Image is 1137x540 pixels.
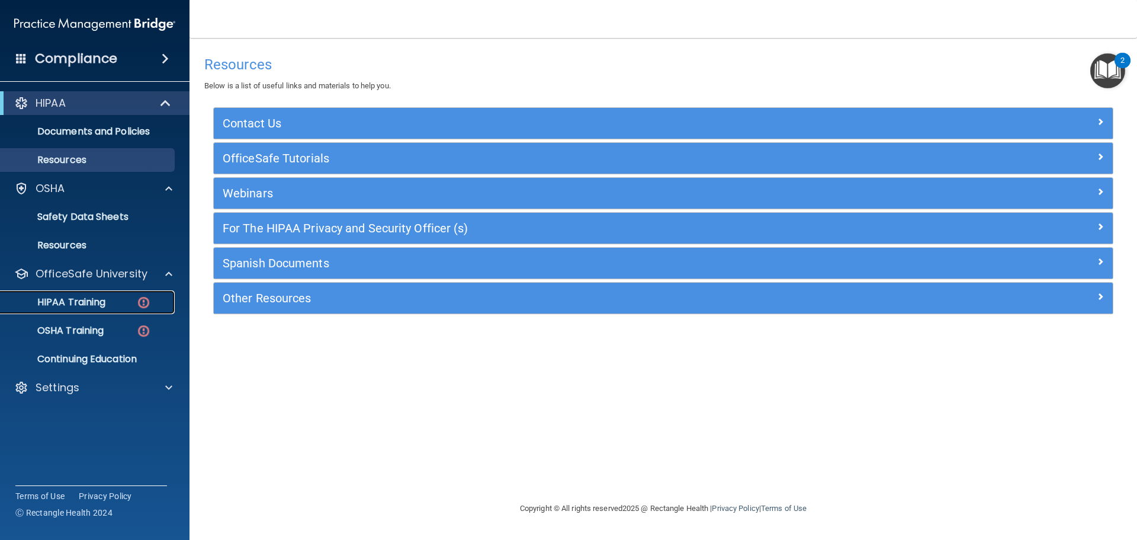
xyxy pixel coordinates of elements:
p: Resources [8,154,169,166]
p: OSHA Training [8,325,104,337]
a: Privacy Policy [712,504,759,513]
h5: Contact Us [223,117,879,130]
p: Continuing Education [8,353,169,365]
a: Webinars [223,184,1104,203]
span: Ⓒ Rectangle Health 2024 [15,507,113,519]
span: Below is a list of useful links and materials to help you. [204,81,391,90]
p: Settings [36,381,79,395]
a: Settings [14,381,172,395]
p: HIPAA [36,96,66,110]
iframe: Drift Widget Chat Controller [1078,458,1123,503]
img: danger-circle.6113f641.png [136,295,151,310]
p: Resources [8,239,169,251]
h5: For The HIPAA Privacy and Security Officer (s) [223,222,879,235]
h5: Other Resources [223,292,879,305]
a: For The HIPAA Privacy and Security Officer (s) [223,219,1104,238]
h5: OfficeSafe Tutorials [223,152,879,165]
p: Safety Data Sheets [8,211,169,223]
a: Terms of Use [761,504,807,513]
p: HIPAA Training [8,296,105,308]
p: OfficeSafe University [36,267,147,281]
h4: Compliance [35,50,117,67]
div: Copyright © All rights reserved 2025 @ Rectangle Health | | [447,490,879,528]
div: 2 [1120,60,1125,76]
h4: Resources [204,57,1122,72]
a: OfficeSafe Tutorials [223,149,1104,168]
p: Documents and Policies [8,126,169,138]
a: Terms of Use [15,490,65,502]
p: OSHA [36,181,65,196]
a: OSHA [14,181,172,196]
a: Privacy Policy [79,490,132,502]
a: Spanish Documents [223,254,1104,273]
h5: Webinars [223,187,879,200]
img: danger-circle.6113f641.png [136,324,151,338]
a: HIPAA [14,96,172,110]
button: Open Resource Center, 2 new notifications [1090,53,1125,88]
a: Other Resources [223,289,1104,308]
img: PMB logo [14,12,175,36]
a: Contact Us [223,114,1104,133]
a: OfficeSafe University [14,267,172,281]
h5: Spanish Documents [223,257,879,270]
